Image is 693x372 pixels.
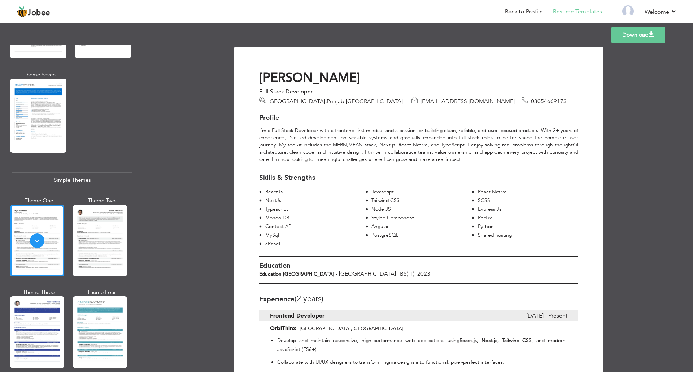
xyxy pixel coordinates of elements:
span: BS(IT) [400,270,416,278]
div: Shared hosting [478,232,578,239]
div: Javascript [371,188,472,196]
h3: Education [259,262,578,270]
div: Typescript [265,206,366,213]
b: Education [GEOGRAPHIC_DATA] [259,271,334,277]
div: Theme Three [12,289,66,296]
span: [GEOGRAPHIC_DATA] Punjab [GEOGRAPHIC_DATA] [268,97,403,105]
h3: Experience [259,294,578,303]
span: [EMAIL_ADDRESS][DOMAIN_NAME] [420,97,515,105]
div: Node JS [371,206,472,213]
p: Collaborate with UI/UX designers to transform Figma designs into functional, pixel-perfect interf... [277,358,566,367]
div: MySql [265,232,366,239]
span: [GEOGRAPHIC_DATA] [339,270,396,278]
div: Mongo DB [265,214,366,222]
span: Jobee [28,9,50,17]
div: React Native [478,188,578,196]
div: Theme Seven [12,71,68,79]
div: PostgreSQL [371,232,472,239]
a: Welcome [645,8,677,16]
strong: React.js, Next.js, Tailwind CSS [459,337,532,344]
div: Theme One [12,197,66,205]
div: Full Stack Developer [259,88,578,95]
img: Profile Img [622,5,634,17]
a: Download [611,27,665,43]
div: Tailwind CSS [371,197,472,204]
span: - [296,325,298,332]
span: , [351,325,352,332]
a: Back to Profile [505,8,543,16]
div: ReactJs [265,188,366,196]
span: - [336,270,337,277]
p: Develop and maintain responsive, high-performance web applications using , and modern JavaScript ... [277,336,566,354]
span: [DATE] - Present [526,310,567,321]
div: Theme Two [74,197,128,205]
span: 03054669173 [531,97,567,105]
span: 2023 [417,270,430,278]
span: , [414,270,416,278]
div: SCSS [478,197,578,204]
a: Jobee [16,6,50,18]
img: jobee.io [16,6,28,18]
a: Resume Templates [553,8,602,16]
div: cPanel [265,240,366,248]
span: [GEOGRAPHIC_DATA] [GEOGRAPHIC_DATA] [300,325,404,332]
h3: Skills & Strengths [259,174,578,181]
span: , [325,97,327,105]
div: Styled Component [371,214,472,222]
h1: [PERSON_NAME] [259,70,578,86]
span: | [397,270,398,277]
div: Express Js [478,206,578,213]
div: Theme Four [74,289,128,296]
h3: Profile [259,114,578,122]
div: Redux [478,214,578,222]
div: NextJs [265,197,366,204]
div: Simple Themes [12,172,132,188]
div: I’m a Full Stack Developer with a frontend-first mindset and a passion for building clean, reliab... [254,127,584,163]
span: (2 Years) [295,293,323,304]
div: Python [478,223,578,230]
div: Angular [371,223,472,230]
b: Frontend Developer [270,312,324,320]
div: Context API [265,223,366,230]
b: OrbiThinx [270,324,296,332]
